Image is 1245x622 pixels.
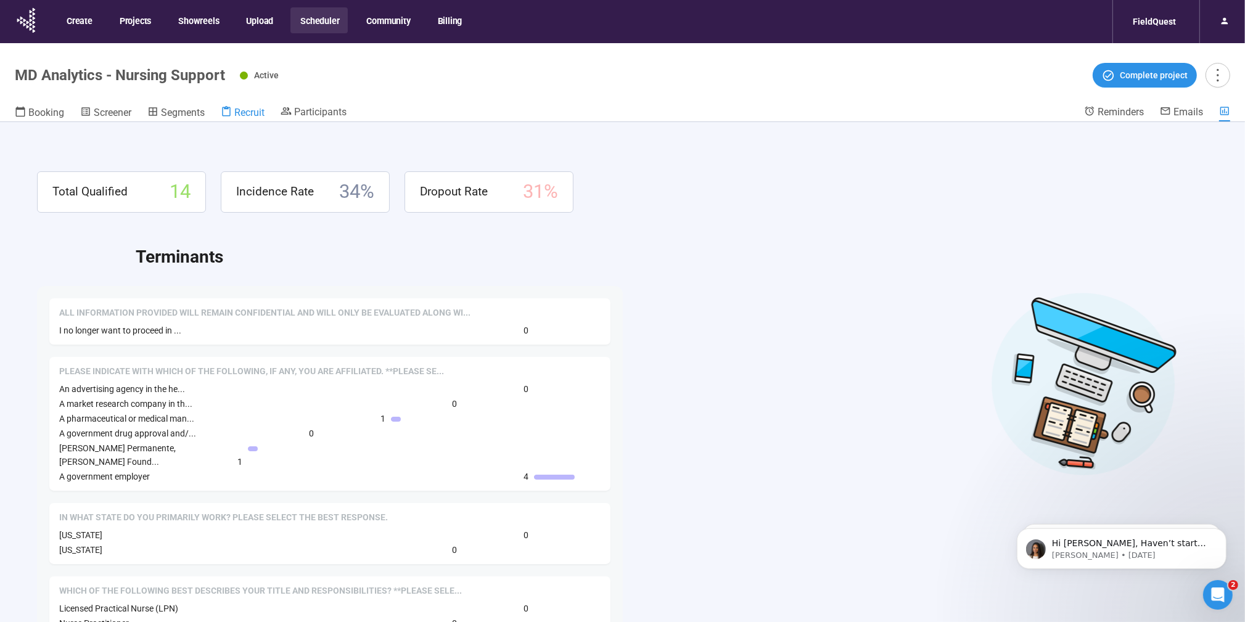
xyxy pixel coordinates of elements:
span: Participants [294,106,347,118]
span: Licensed Practical Nurse (LPN) [59,604,178,613]
a: Reminders [1084,105,1144,120]
iframe: Intercom notifications message [998,502,1245,589]
a: Segments [147,105,205,121]
span: Booking [28,107,64,118]
span: 1 [381,412,386,425]
iframe: Intercom live chat [1203,580,1233,610]
span: 0 [310,427,314,440]
a: Emails [1160,105,1203,120]
span: I no longer want to proceed in ... [59,325,181,335]
span: An advertising agency in the he... [59,384,185,394]
span: [PERSON_NAME] Permanente, [PERSON_NAME] Found... [59,443,176,467]
span: A government employer [59,472,150,481]
button: Billing [428,7,471,33]
span: Segments [161,107,205,118]
span: [US_STATE] [59,530,102,540]
img: Desktop work notes [991,291,1177,477]
span: Screener [94,107,131,118]
span: Which of the following best describes your title and responsibilities? **Please select one** [59,585,462,597]
span: A market research company in th... [59,399,192,409]
span: Dropout Rate [420,182,488,201]
a: Recruit [221,105,265,121]
span: 4 [524,470,529,483]
h1: MD Analytics - Nursing Support [15,67,225,84]
button: Projects [110,7,160,33]
button: more [1206,63,1230,88]
h2: Terminants [136,243,1208,271]
span: 31 % [523,177,558,207]
span: more [1209,67,1226,83]
span: Total Qualified [52,182,128,201]
span: All information provided will remain confidential and will only be evaluated along with the opini... [59,307,470,319]
span: 1 [238,455,243,469]
span: 14 [170,177,191,207]
button: Scheduler [290,7,348,33]
button: Community [356,7,419,33]
span: 2 [1228,580,1238,590]
span: 0 [524,602,529,615]
span: In what state do you primarily work? Please select the best response. [59,512,388,524]
span: Please indicate with which of the following, if any, you are affiliated. **Please select all that... [59,366,444,378]
span: 0 [524,528,529,542]
span: Complete project [1120,68,1188,82]
span: Reminders [1098,106,1144,118]
span: Active [254,70,279,80]
span: 34 % [339,177,374,207]
button: Showreels [168,7,228,33]
span: 0 [524,382,529,396]
a: Screener [80,105,131,121]
a: Participants [281,105,347,120]
span: Emails [1173,106,1203,118]
div: FieldQuest [1125,10,1183,33]
button: Create [57,7,101,33]
span: 0 [453,397,458,411]
button: Complete project [1093,63,1197,88]
span: 0 [524,324,529,337]
button: Upload [236,7,282,33]
a: Booking [15,105,64,121]
span: A government drug approval and/... [59,428,196,438]
span: 0 [453,543,458,557]
span: [US_STATE] [59,545,102,555]
span: A pharmaceutical or medical man... [59,414,194,424]
span: Recruit [234,107,265,118]
span: Incidence Rate [236,182,314,201]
